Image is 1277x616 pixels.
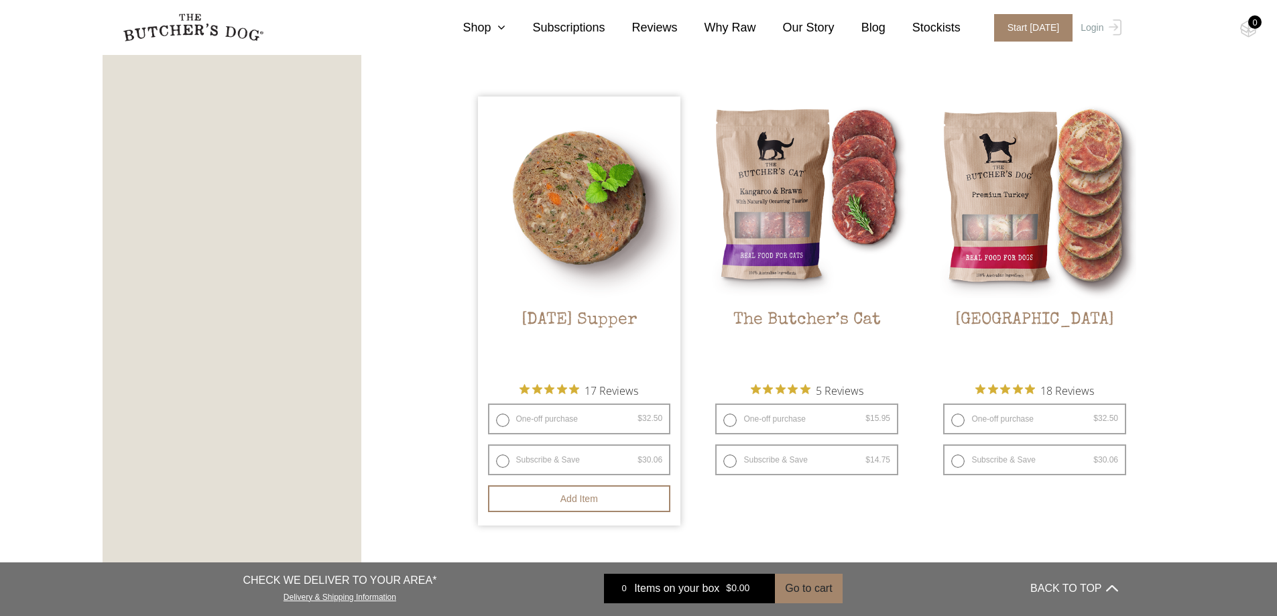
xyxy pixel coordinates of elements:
label: Subscribe & Save [715,444,898,475]
label: Subscribe & Save [488,444,671,475]
a: [DATE] Supper [478,97,681,373]
span: $ [1093,414,1098,423]
div: 0 [1248,15,1262,29]
a: Start [DATE] [981,14,1078,42]
img: The Butcher’s Cat [705,97,908,300]
img: Turkey [933,97,1136,300]
span: 17 Reviews [585,380,638,400]
a: Reviews [605,19,678,37]
a: 0 Items on your box $0.00 [604,574,775,603]
label: One-off purchase [943,404,1126,434]
span: $ [637,414,642,423]
label: One-off purchase [488,404,671,434]
button: Rated 4.9 out of 5 stars from 18 reviews. Jump to reviews. [975,380,1094,400]
button: BACK TO TOP [1030,572,1117,605]
button: Add item [488,485,671,512]
a: The Butcher’s CatThe Butcher’s Cat [705,97,908,373]
a: Blog [835,19,886,37]
bdi: 32.50 [637,414,662,423]
button: Go to cart [775,574,842,603]
a: Our Story [756,19,835,37]
h2: [GEOGRAPHIC_DATA] [933,310,1136,373]
bdi: 15.95 [865,414,890,423]
h2: [DATE] Supper [478,310,681,373]
label: Subscribe & Save [943,444,1126,475]
a: Shop [436,19,505,37]
bdi: 0.00 [726,583,749,594]
a: Stockists [886,19,961,37]
a: Login [1077,14,1121,42]
bdi: 30.06 [637,455,662,465]
span: 5 Reviews [816,380,863,400]
span: $ [865,455,870,465]
bdi: 32.50 [1093,414,1118,423]
bdi: 14.75 [865,455,890,465]
button: Rated 4.9 out of 5 stars from 17 reviews. Jump to reviews. [520,380,638,400]
a: Delivery & Shipping Information [284,589,396,602]
a: Why Raw [678,19,756,37]
bdi: 30.06 [1093,455,1118,465]
span: $ [1093,455,1098,465]
span: $ [637,455,642,465]
div: 0 [614,582,634,595]
span: Items on your box [634,580,719,597]
h2: The Butcher’s Cat [705,310,908,373]
span: Start [DATE] [994,14,1073,42]
img: TBD_Cart-Empty.png [1240,20,1257,38]
p: CHECK WE DELIVER TO YOUR AREA* [243,572,436,589]
a: Turkey[GEOGRAPHIC_DATA] [933,97,1136,373]
a: Subscriptions [505,19,605,37]
label: One-off purchase [715,404,898,434]
span: $ [726,583,731,594]
span: $ [865,414,870,423]
span: 18 Reviews [1040,380,1094,400]
button: Rated 5 out of 5 stars from 5 reviews. Jump to reviews. [751,380,863,400]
